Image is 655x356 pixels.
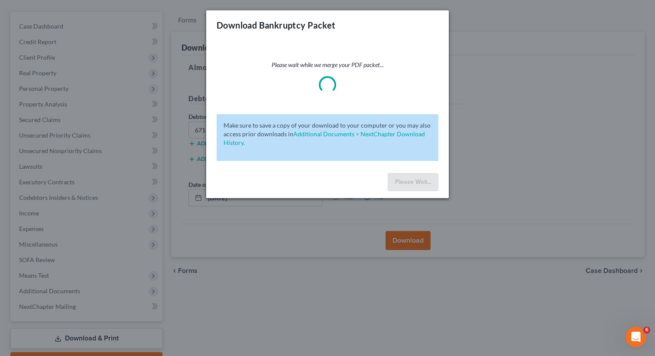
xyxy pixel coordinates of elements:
[224,121,431,147] p: Make sure to save a copy of your download to your computer or you may also access prior downloads in
[626,327,646,347] iframe: Intercom live chat
[217,19,335,31] h3: Download Bankruptcy Packet
[224,130,425,146] a: Additional Documents > NextChapter Download History.
[643,327,650,334] span: 6
[388,173,438,191] button: Please Wait...
[217,61,438,69] p: Please wait while we merge your PDF packet...
[395,178,431,186] span: Please Wait...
